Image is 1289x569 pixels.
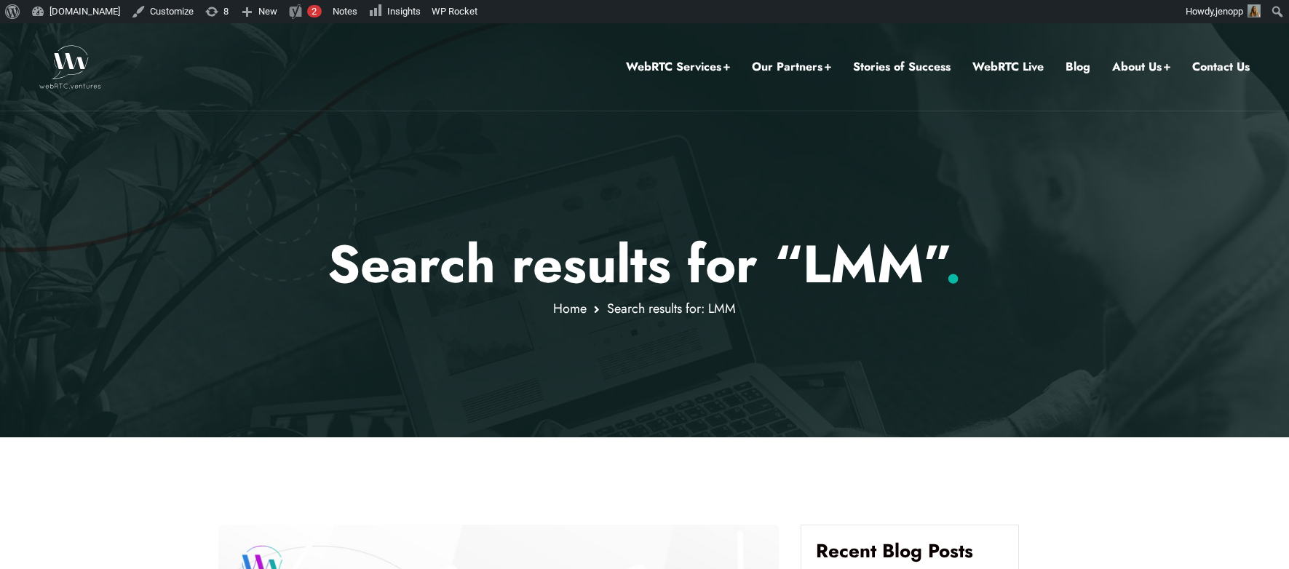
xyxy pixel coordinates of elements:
[1066,57,1090,76] a: Blog
[945,226,961,302] span: .
[972,57,1044,76] a: WebRTC Live
[312,6,317,17] span: 2
[607,299,736,318] span: Search results for: LMM
[626,57,730,76] a: WebRTC Services
[1112,57,1170,76] a: About Us
[1215,6,1243,17] span: jenopp
[553,299,587,318] a: Home
[39,45,101,89] img: WebRTC.ventures
[853,57,951,76] a: Stories of Success
[1192,57,1250,76] a: Contact Us
[752,57,831,76] a: Our Partners
[218,233,1071,295] h1: Search results for “LMM”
